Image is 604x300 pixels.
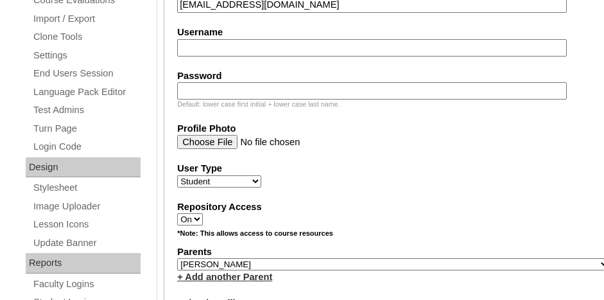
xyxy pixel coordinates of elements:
[177,272,272,282] a: + Add another Parent
[32,29,141,45] a: Clone Tools
[32,121,141,137] a: Turn Page
[32,66,141,82] a: End Users Session
[26,157,141,178] div: Design
[32,11,141,27] a: Import / Export
[26,253,141,274] div: Reports
[32,48,141,64] a: Settings
[32,199,141,215] a: Image Uploader
[32,235,141,251] a: Update Banner
[32,216,141,233] a: Lesson Icons
[32,139,141,155] a: Login Code
[32,276,141,292] a: Faculty Logins
[32,102,141,118] a: Test Admins
[32,84,141,100] a: Language Pack Editor
[32,180,141,196] a: Stylesheet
